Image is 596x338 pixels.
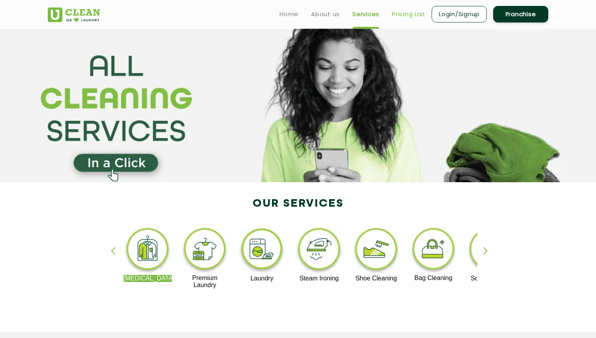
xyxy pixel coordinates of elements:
p: Bag Cleaning [409,275,458,282]
p: Sofa Cleaning [466,275,515,282]
p: Shoe Cleaning [352,275,400,282]
img: laundry_cleaning_11zon.webp [238,226,286,275]
img: premium_laundry_cleaning_11zon.webp [181,226,229,275]
img: UClean Laundry and Dry Cleaning [48,7,100,22]
img: steam_ironing_11zon.webp [295,226,343,275]
p: Steam Ironing [295,275,343,282]
img: dry_cleaning_11zon.webp [123,226,172,275]
p: Laundry [238,275,286,282]
p: Premium Laundry [181,275,229,289]
a: Services [352,9,379,19]
img: bag_cleaning_11zon.webp [409,226,458,275]
a: Franchise [493,6,548,22]
a: About us [311,9,340,19]
img: shoe_cleaning_11zon.webp [352,226,400,275]
p: [MEDICAL_DATA] [123,275,172,282]
img: sofa_cleaning_11zon.webp [466,226,515,275]
a: Home [279,9,298,19]
a: Pricing List [392,9,425,19]
a: Login/Signup [432,6,487,22]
